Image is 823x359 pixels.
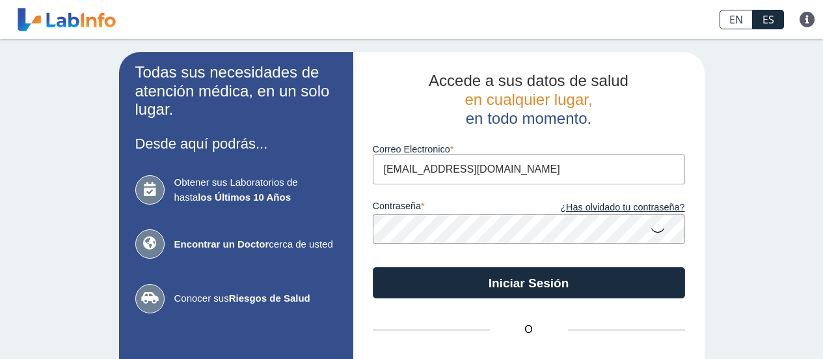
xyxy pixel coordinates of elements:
[465,91,592,108] span: en cualquier lugar,
[135,136,337,152] h3: Desde aquí podrás...
[174,291,337,306] span: Conocer sus
[373,201,529,215] label: contraseña
[720,10,753,29] a: EN
[529,201,685,215] a: ¿Has olvidado tu contraseña?
[174,238,269,250] b: Encontrar un Doctor
[135,63,337,119] h2: Todas sus necesidades de atención médica, en un solo lugar.
[490,322,568,337] span: O
[198,192,291,203] b: los Últimos 10 Años
[466,109,591,127] span: en todo momento.
[229,293,310,304] b: Riesgos de Salud
[753,10,784,29] a: ES
[174,237,337,252] span: cerca de usted
[174,175,337,205] span: Obtener sus Laboratorios de hasta
[373,267,685,298] button: Iniciar Sesión
[373,144,685,154] label: Correo Electronico
[429,72,628,89] span: Accede a sus datos de salud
